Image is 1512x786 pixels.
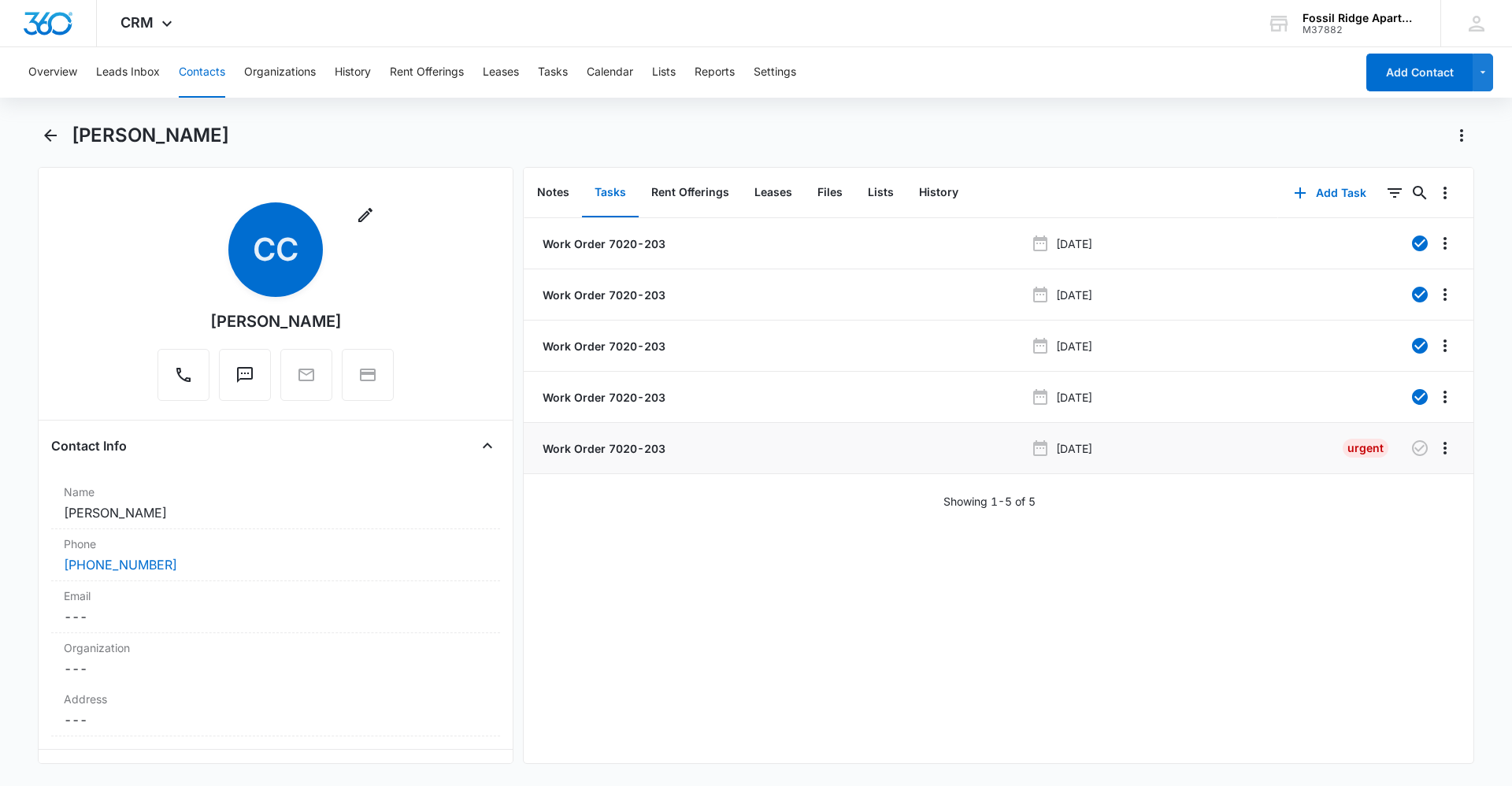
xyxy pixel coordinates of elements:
a: Work Order 7020-203 [539,287,665,303]
dd: --- [64,659,487,678]
div: Phone[PHONE_NUMBER] [51,529,500,581]
button: Lists [855,169,906,217]
button: Add Task [1278,174,1382,212]
a: [PHONE_NUMBER] [64,555,177,574]
button: Leases [742,169,805,217]
button: Tasks [538,47,568,98]
button: Organizations [244,47,316,98]
label: Phone [64,536,487,552]
p: [DATE] [1056,235,1092,252]
p: [DATE] [1056,389,1092,406]
a: Work Order 7020-203 [539,235,665,252]
button: Contacts [179,47,225,98]
dd: --- [64,710,487,729]
label: Organization [64,640,487,656]
dd: [PERSON_NAME] [64,503,487,522]
button: Reports [695,47,735,98]
button: Overflow Menu [1432,180,1458,206]
p: [DATE] [1056,287,1092,303]
p: [DATE] [1056,440,1092,457]
div: Email--- [51,581,500,633]
button: Overflow Menu [1432,333,1458,358]
button: Text [219,349,271,401]
button: History [335,47,371,98]
button: Actions [1449,123,1474,148]
button: Files [805,169,855,217]
label: Name [64,484,487,500]
span: CC [228,202,323,297]
a: Work Order 7020-203 [539,440,665,457]
button: Leases [483,47,519,98]
div: [PERSON_NAME] [210,310,342,333]
div: account id [1303,24,1417,35]
button: Overflow Menu [1432,436,1458,461]
div: Address--- [51,684,500,736]
p: Showing 1-5 of 5 [943,493,1036,510]
label: Email [64,588,487,604]
button: Rent Offerings [639,169,742,217]
button: Back [38,123,62,148]
button: Rent Offerings [390,47,464,98]
button: Overflow Menu [1432,282,1458,307]
p: [DATE] [1056,338,1092,354]
button: Filters [1382,180,1407,206]
button: Close [475,433,500,458]
div: Urgent [1343,439,1388,458]
span: CRM [120,14,154,31]
button: Overview [28,47,77,98]
button: History [906,169,971,217]
h1: [PERSON_NAME] [72,124,229,147]
button: Call [157,349,209,401]
dd: --- [64,607,487,626]
div: Organization--- [51,633,500,684]
a: Text [219,373,271,387]
button: Overflow Menu [1432,231,1458,256]
button: Leads Inbox [96,47,160,98]
label: Address [64,691,487,707]
div: account name [1303,12,1417,24]
button: Settings [754,47,796,98]
button: Lists [652,47,676,98]
h4: Contact Info [51,436,127,455]
a: Call [157,373,209,387]
button: Add Contact [1366,54,1473,91]
a: Work Order 7020-203 [539,389,665,406]
div: Name[PERSON_NAME] [51,477,500,529]
button: Overflow Menu [1432,384,1458,410]
button: Tasks [582,169,639,217]
button: Notes [524,169,582,217]
button: Search... [1407,180,1432,206]
button: Calendar [587,47,633,98]
a: Work Order 7020-203 [539,338,665,354]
